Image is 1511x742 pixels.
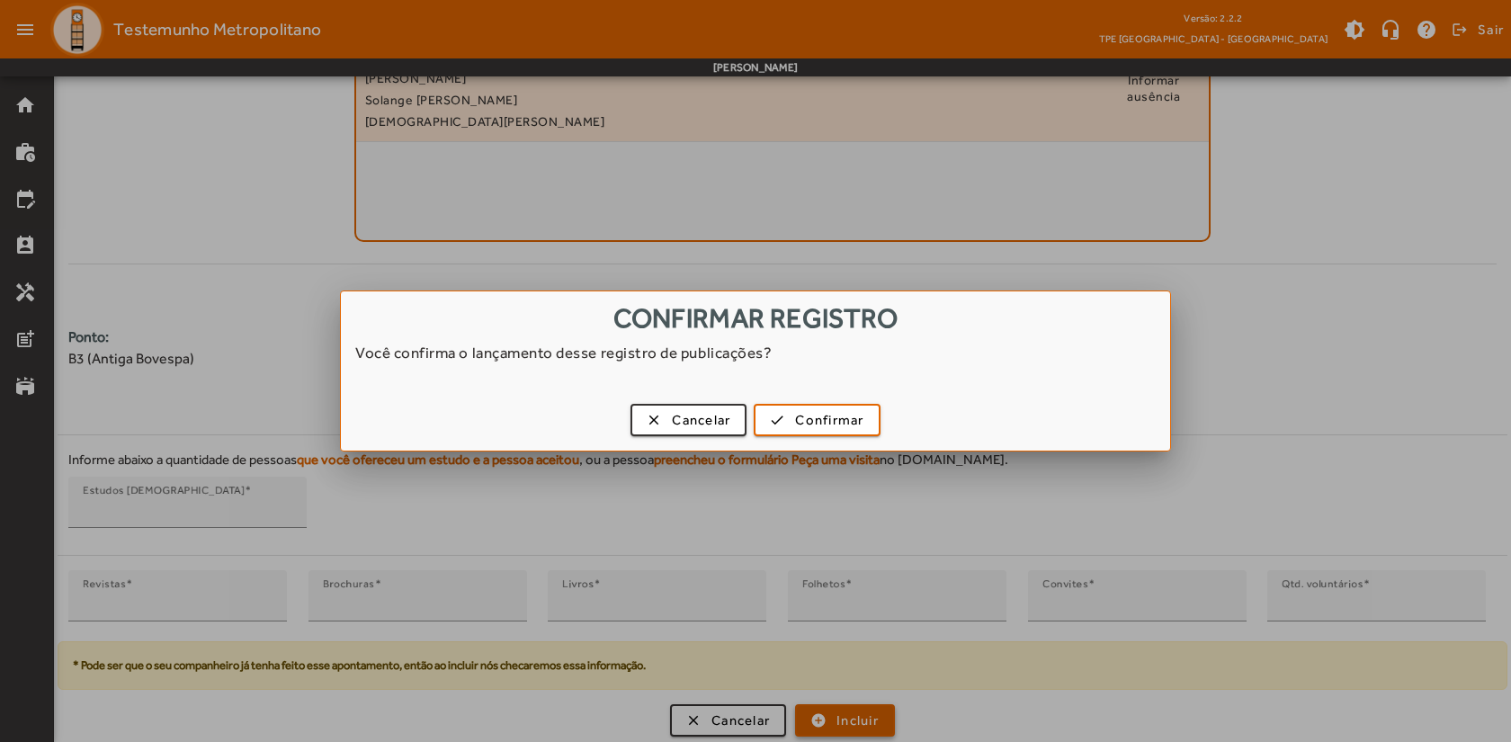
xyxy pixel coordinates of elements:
span: Cancelar [672,410,730,431]
span: Confirmar [795,410,863,431]
button: Cancelar [630,404,747,436]
button: Confirmar [754,404,880,436]
span: Confirmar registro [613,302,898,334]
div: Você confirma o lançamento desse registro de publicações? [341,342,1170,381]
